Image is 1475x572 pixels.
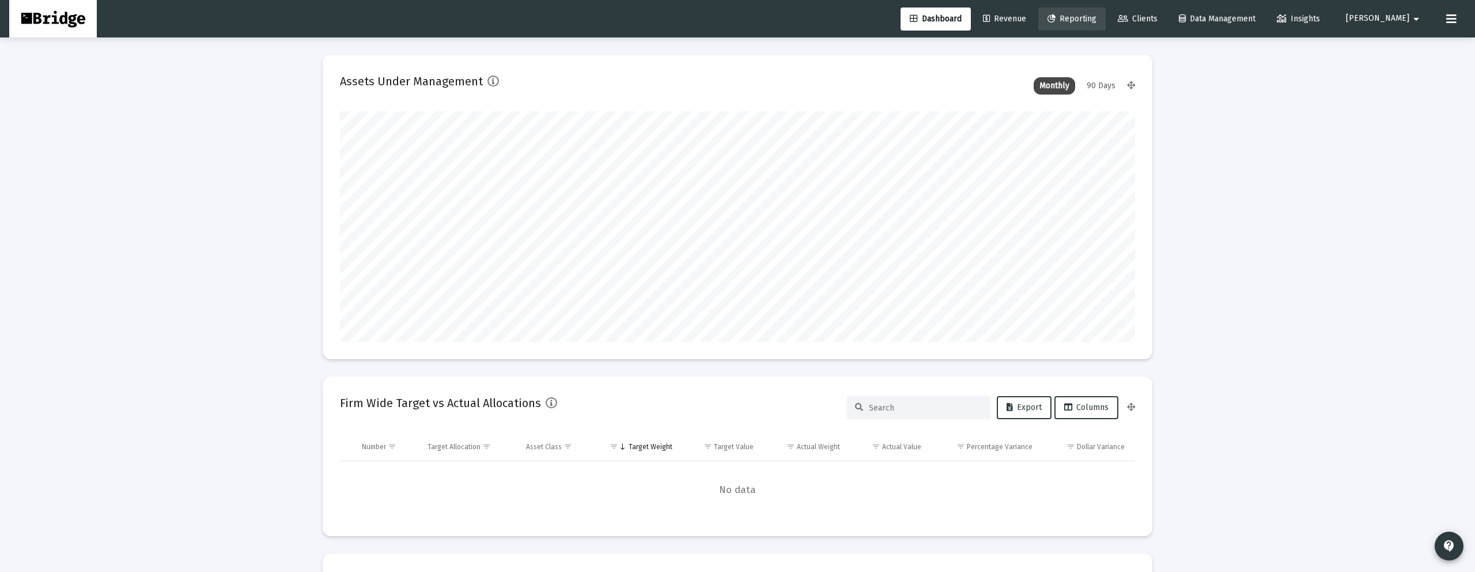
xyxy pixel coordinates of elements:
[518,433,595,461] td: Column Asset Class
[1118,14,1158,24] span: Clients
[786,442,795,451] span: Show filter options for column 'Actual Weight'
[1277,14,1320,24] span: Insights
[18,7,88,31] img: Dashboard
[526,442,562,451] div: Asset Class
[340,72,483,91] h2: Assets Under Management
[1066,442,1075,451] span: Show filter options for column 'Dollar Variance'
[1038,7,1106,31] a: Reporting
[1047,14,1096,24] span: Reporting
[428,442,481,451] div: Target Allocation
[1409,7,1423,31] mat-icon: arrow_drop_down
[1041,433,1135,461] td: Column Dollar Variance
[340,433,1135,519] div: Data grid
[901,7,971,31] a: Dashboard
[1346,14,1409,24] span: [PERSON_NAME]
[974,7,1035,31] a: Revenue
[869,403,982,413] input: Search
[872,442,880,451] span: Show filter options for column 'Actual Value'
[340,484,1135,496] span: No data
[967,442,1032,451] div: Percentage Variance
[563,442,572,451] span: Show filter options for column 'Asset Class'
[680,433,762,461] td: Column Target Value
[1064,402,1109,412] span: Columns
[419,433,518,461] td: Column Target Allocation
[1179,14,1255,24] span: Data Management
[1077,442,1125,451] div: Dollar Variance
[1034,77,1075,95] div: Monthly
[1442,539,1456,553] mat-icon: contact_support
[362,442,386,451] div: Number
[882,442,921,451] div: Actual Value
[929,433,1040,461] td: Column Percentage Variance
[797,442,840,451] div: Actual Weight
[704,442,712,451] span: Show filter options for column 'Target Value'
[629,442,672,451] div: Target Weight
[1081,77,1121,95] div: 90 Days
[1268,7,1329,31] a: Insights
[983,14,1026,24] span: Revenue
[997,396,1052,419] button: Export
[610,442,618,451] span: Show filter options for column 'Target Weight'
[340,394,541,412] h2: Firm Wide Target vs Actual Allocations
[388,442,396,451] span: Show filter options for column 'Number'
[1170,7,1265,31] a: Data Management
[594,433,680,461] td: Column Target Weight
[354,433,419,461] td: Column Number
[910,14,962,24] span: Dashboard
[762,433,848,461] td: Column Actual Weight
[848,433,929,461] td: Column Actual Value
[1007,402,1042,412] span: Export
[956,442,965,451] span: Show filter options for column 'Percentage Variance'
[714,442,754,451] div: Target Value
[1054,396,1118,419] button: Columns
[1109,7,1167,31] a: Clients
[1332,7,1437,30] button: [PERSON_NAME]
[482,442,491,451] span: Show filter options for column 'Target Allocation'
